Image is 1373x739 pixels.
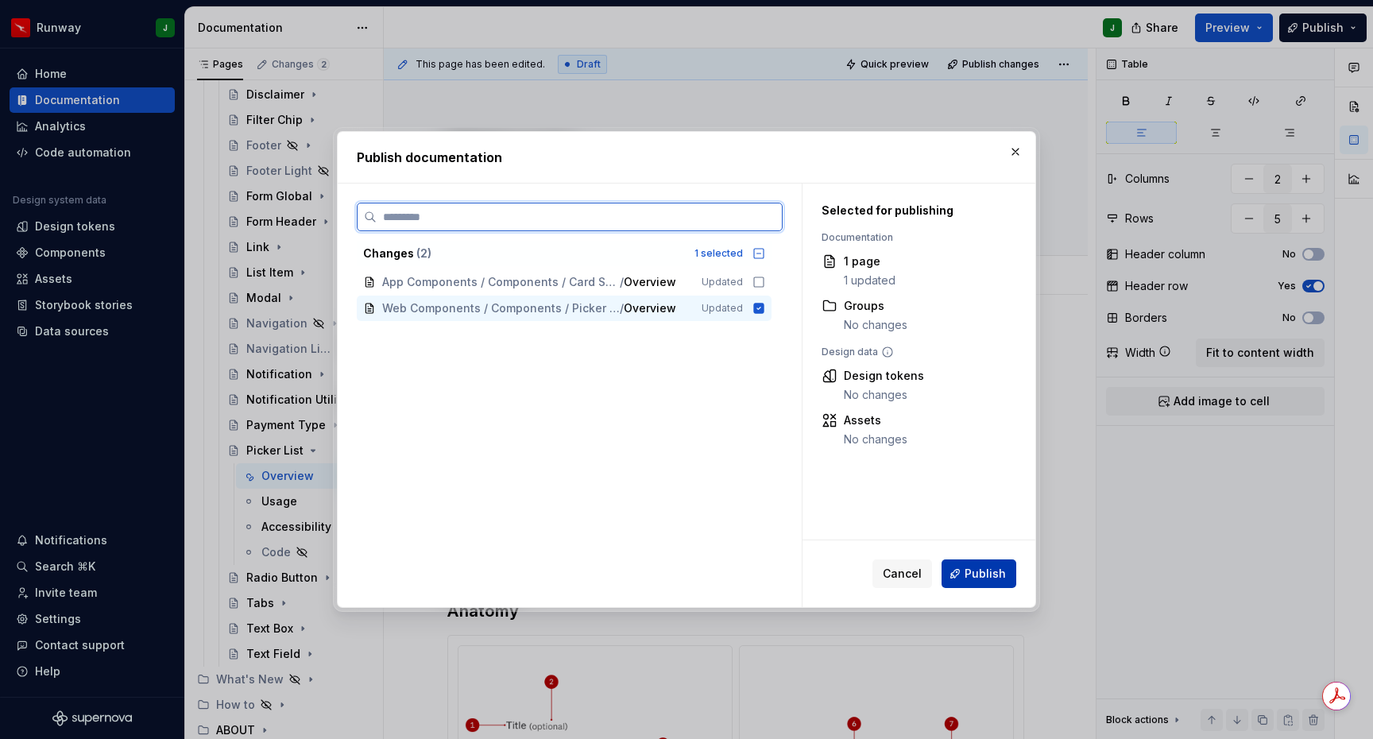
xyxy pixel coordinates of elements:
[942,559,1016,588] button: Publish
[844,273,895,288] div: 1 updated
[624,274,676,290] span: Overview
[363,246,685,261] div: Changes
[844,253,895,269] div: 1 page
[357,148,1016,167] h2: Publish documentation
[822,231,1008,244] div: Documentation
[965,566,1006,582] span: Publish
[416,246,431,260] span: ( 2 )
[844,387,924,403] div: No changes
[844,412,907,428] div: Assets
[382,274,620,290] span: App Components / Components / Card Selectable
[624,300,676,316] span: Overview
[822,203,1008,219] div: Selected for publishing
[883,566,922,582] span: Cancel
[872,559,932,588] button: Cancel
[702,276,743,288] span: Updated
[844,431,907,447] div: No changes
[844,317,907,333] div: No changes
[620,274,624,290] span: /
[620,300,624,316] span: /
[844,368,924,384] div: Design tokens
[822,346,1008,358] div: Design data
[702,302,743,315] span: Updated
[844,298,907,314] div: Groups
[694,247,743,260] div: 1 selected
[382,300,620,316] span: Web Components / Components / Picker List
